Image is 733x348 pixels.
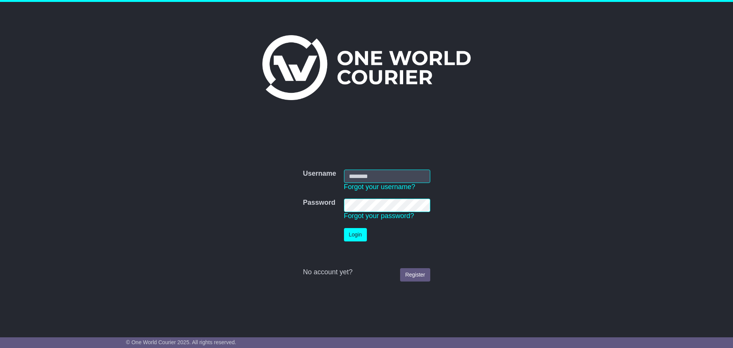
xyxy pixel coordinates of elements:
a: Register [400,268,430,282]
a: Forgot your password? [344,212,414,220]
a: Forgot your username? [344,183,415,191]
span: © One World Courier 2025. All rights reserved. [126,339,236,345]
label: Password [303,199,335,207]
img: One World [262,35,471,100]
button: Login [344,228,367,241]
div: No account yet? [303,268,430,277]
label: Username [303,170,336,178]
